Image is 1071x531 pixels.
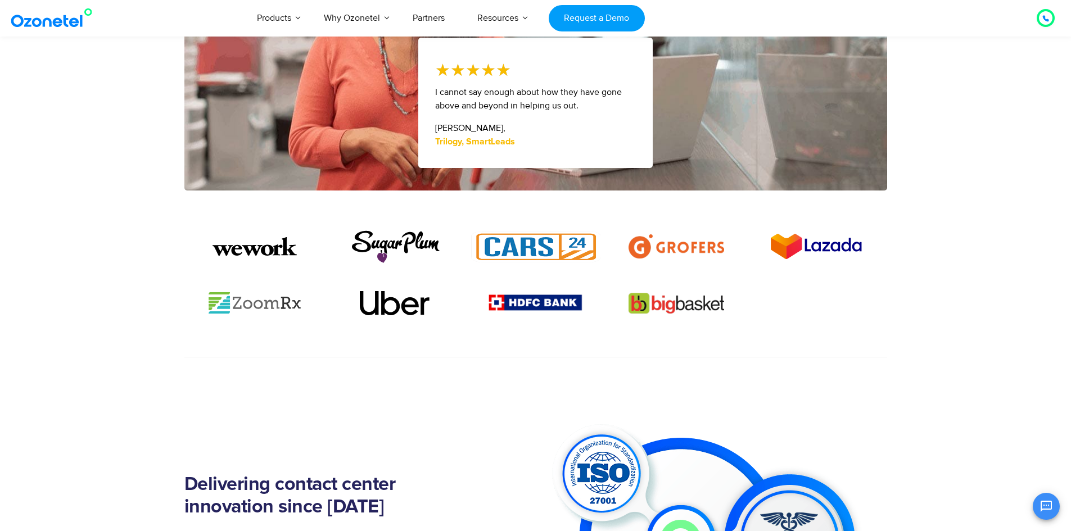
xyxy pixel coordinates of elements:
i: ★ [450,57,466,83]
span: [PERSON_NAME], [435,122,505,134]
i: ★ [435,57,450,83]
button: Open chat [1033,493,1060,520]
strong: Trilogy, SmartLeads [435,137,515,146]
i: ★ [496,57,511,83]
span: I cannot say enough about how they have gone above and beyond in helping us out. [435,87,622,111]
i: ★ [466,57,481,83]
h2: Delivering contact center innovation since [DATE] [184,474,480,519]
a: Request a Demo [549,5,645,31]
i: ★ [481,57,496,83]
div: 5/5 [435,57,511,83]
